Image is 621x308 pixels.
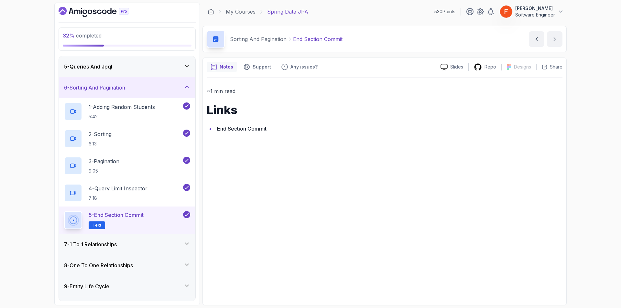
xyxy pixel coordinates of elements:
p: Spring Data JPA [267,8,308,16]
button: 7-1 To 1 Relationships [59,234,195,255]
button: Feedback button [278,62,321,72]
button: 5-Queries And Jpql [59,56,195,77]
p: 5 - End Section Commit [89,211,144,219]
span: 32 % [63,32,75,39]
h1: Links [207,103,562,116]
button: 9-Entity Life Cycle [59,276,195,297]
button: 5-End Section CommitText [64,211,190,229]
button: 4-Query Limit Inspector7:18 [64,184,190,202]
button: 8-One To One Relationships [59,255,195,276]
button: 6-Sorting And Pagination [59,77,195,98]
button: user profile image[PERSON_NAME]Software Engineer [500,5,564,18]
p: 1 - Adding Random Students [89,103,155,111]
p: 2 - Sorting [89,130,112,138]
button: 3-Pagination9:05 [64,157,190,175]
p: Repo [485,64,496,70]
a: Repo [469,63,501,71]
p: 530 Points [434,8,455,15]
p: Slides [450,64,463,70]
p: Share [550,64,562,70]
button: 1-Adding Random Students5:42 [64,102,190,121]
p: Software Engineer [515,12,555,18]
p: [PERSON_NAME] [515,5,555,12]
button: next content [547,31,562,47]
button: Share [536,64,562,70]
p: Sorting And Pagination [230,35,287,43]
h3: 6 - Sorting And Pagination [64,84,125,91]
p: Notes [220,64,233,70]
p: 6:13 [89,141,112,147]
a: Dashboard [59,7,144,17]
p: Support [253,64,271,70]
a: Dashboard [208,8,214,15]
a: Slides [435,64,468,70]
h3: 7 - 1 To 1 Relationships [64,240,117,248]
p: Any issues? [290,64,318,70]
p: 3 - Pagination [89,157,119,165]
h3: 8 - One To One Relationships [64,261,133,269]
p: ~1 min read [207,87,562,96]
a: End Section Commit [217,125,267,132]
button: 2-Sorting6:13 [64,130,190,148]
button: notes button [207,62,237,72]
span: Text [93,223,101,228]
h3: 9 - Entity Life Cycle [64,282,109,290]
p: 5:42 [89,113,155,120]
a: My Courses [226,8,256,16]
p: 9:05 [89,168,119,174]
p: End Section Commit [293,35,343,43]
span: completed [63,32,102,39]
img: user profile image [500,5,512,18]
p: 4 - Query Limit Inspector [89,185,147,192]
p: Designs [514,64,531,70]
p: 7:18 [89,195,147,201]
h3: 5 - Queries And Jpql [64,63,112,70]
button: Support button [240,62,275,72]
button: previous content [529,31,544,47]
